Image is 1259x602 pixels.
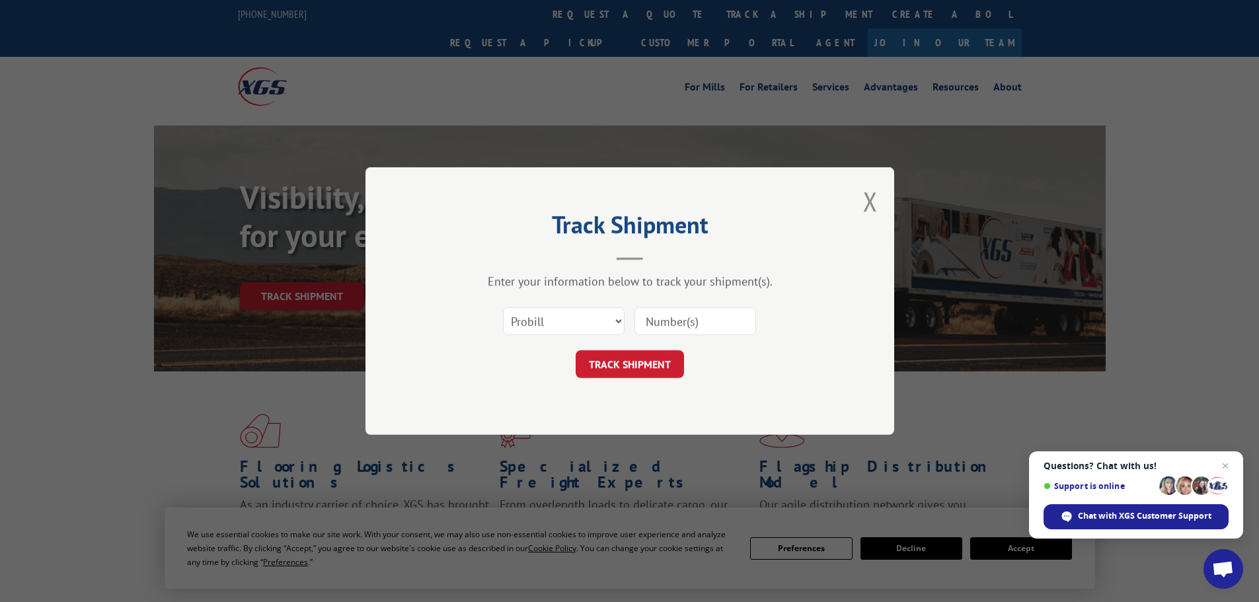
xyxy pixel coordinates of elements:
[1044,504,1229,529] div: Chat with XGS Customer Support
[1044,461,1229,471] span: Questions? Chat with us!
[1078,510,1211,522] span: Chat with XGS Customer Support
[432,274,828,289] div: Enter your information below to track your shipment(s).
[576,350,684,378] button: TRACK SHIPMENT
[1044,481,1155,491] span: Support is online
[863,184,878,219] button: Close modal
[1217,458,1233,474] span: Close chat
[634,307,756,335] input: Number(s)
[432,215,828,241] h2: Track Shipment
[1203,549,1243,589] div: Open chat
